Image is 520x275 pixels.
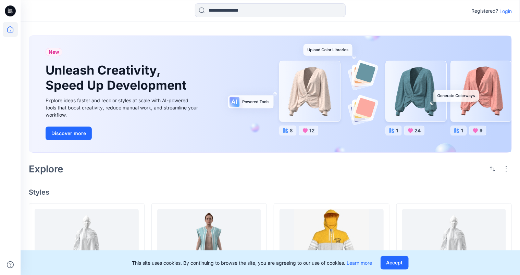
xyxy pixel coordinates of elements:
p: Login [499,8,512,15]
p: Registered? [471,7,498,15]
a: Discover more [46,127,200,140]
button: Discover more [46,127,92,140]
p: This site uses cookies. By continuing to browse the site, you are agreeing to our use of cookies. [132,259,372,266]
h4: Styles [29,188,512,196]
span: New [49,48,59,56]
h2: Explore [29,163,63,174]
div: Explore ideas faster and recolor styles at scale with AI-powered tools that boost creativity, red... [46,97,200,118]
h1: Unleash Creativity, Speed Up Development [46,63,189,92]
a: Learn more [347,260,372,266]
button: Accept [381,256,409,270]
